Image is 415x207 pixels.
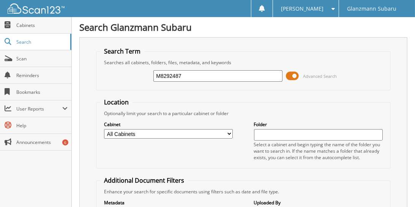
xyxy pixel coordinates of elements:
span: Help [16,122,68,129]
label: Cabinet [104,121,233,128]
div: Enhance your search for specific documents using filters such as date and file type. [100,188,387,195]
span: Scan [16,55,68,62]
iframe: Chat Widget [377,171,415,207]
h1: Search Glanzmann Subaru [79,21,407,33]
span: Reminders [16,72,68,79]
legend: Additional Document Filters [100,176,188,185]
span: Announcements [16,139,68,145]
span: Glanzmann Subaru [347,6,396,11]
div: 6 [62,139,68,145]
div: Select a cabinet and begin typing the name of the folder you want to search in. If the name match... [254,141,383,161]
span: Bookmarks [16,89,68,95]
span: Advanced Search [303,73,337,79]
div: Optionally limit your search to a particular cabinet or folder [100,110,387,117]
span: Search [16,39,66,45]
legend: Location [100,98,133,106]
label: Folder [254,121,383,128]
span: Cabinets [16,22,68,28]
span: User Reports [16,106,62,112]
legend: Search Term [100,47,144,55]
label: Metadata [104,199,233,206]
span: [PERSON_NAME] [281,6,323,11]
img: scan123-logo-white.svg [8,3,65,14]
label: Uploaded By [254,199,383,206]
div: Searches all cabinets, folders, files, metadata, and keywords [100,59,387,66]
